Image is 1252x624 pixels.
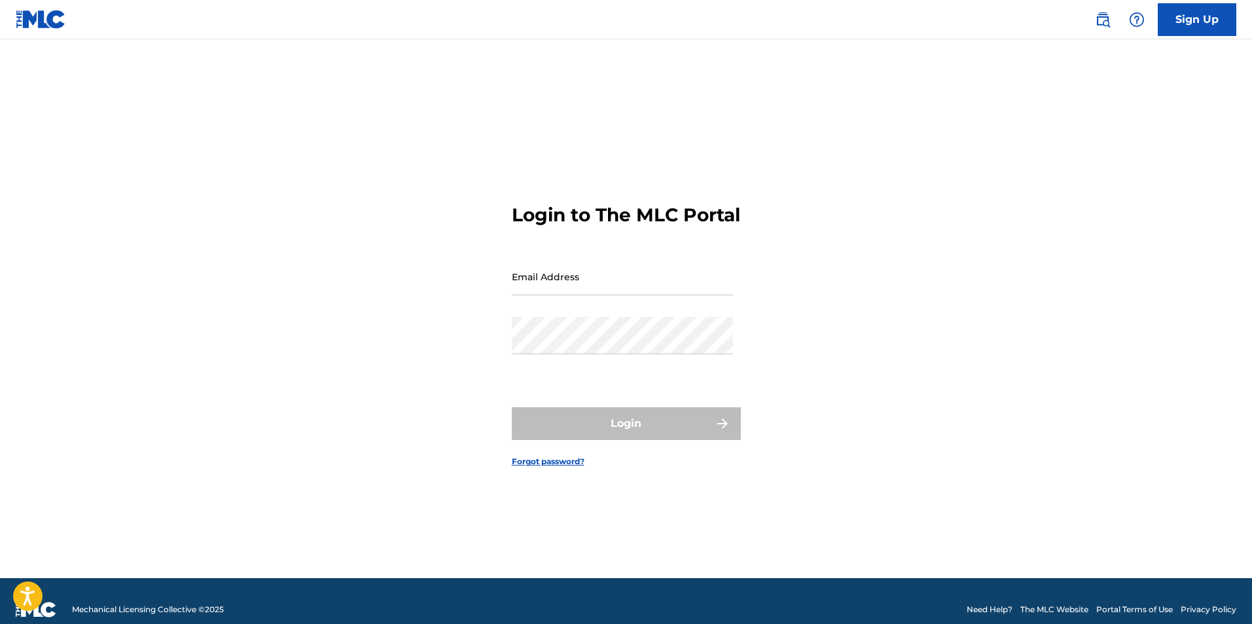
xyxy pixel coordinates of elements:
span: Mechanical Licensing Collective © 2025 [72,604,224,615]
a: Portal Terms of Use [1096,604,1173,615]
img: help [1129,12,1145,28]
a: The MLC Website [1020,604,1088,615]
a: Privacy Policy [1181,604,1236,615]
h3: Login to The MLC Portal [512,204,740,227]
a: Need Help? [967,604,1012,615]
img: search [1095,12,1111,28]
img: logo [16,602,56,617]
div: Help [1124,7,1150,33]
img: MLC Logo [16,10,66,29]
a: Public Search [1090,7,1116,33]
iframe: Chat Widget [1187,561,1252,624]
a: Forgot password? [512,456,584,468]
a: Sign Up [1158,3,1236,36]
